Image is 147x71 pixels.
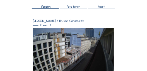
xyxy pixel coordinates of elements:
font: Camera 1 [40,24,51,27]
div: [PERSON_NAME] / Brussel Constructiv [33,19,114,23]
span: Kaart [98,5,105,8]
span: Foto tonen [67,5,80,8]
span: Voeden [41,5,50,8]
